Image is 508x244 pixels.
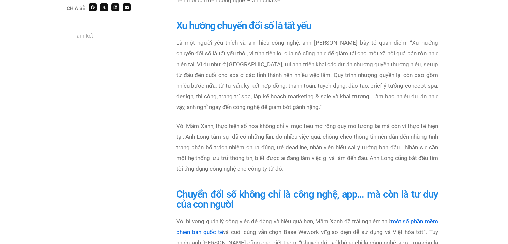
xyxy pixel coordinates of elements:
p: Với Mầm Xanh, thực hiện số hóa không chỉ vì mục tiêu mở rộng quy mô tương lai mà còn vì thực tế h... [176,121,438,174]
div: Share on email [123,3,131,11]
i: Xu hướng chuyển đổi số là tất yếu thôi, vì tính tiện lợi của nó cũng như để giảm tải cho một xã h... [176,39,438,110]
i: “giao diện dễ sử dụng và Việt hóa tốt” [325,229,426,235]
div: Share on facebook [89,3,97,11]
h1: Xu hướng chuyển đổi số là tất yếu [176,21,438,31]
div: Chia sẻ [67,6,85,11]
a: Tạm kết [73,32,93,40]
div: Share on x-twitter [100,3,108,11]
h1: Chuyển đổi số không chỉ là công nghệ, app… mà còn là tư duy của con người [176,189,438,209]
div: Share on linkedin [111,3,119,11]
p: Là một người yêu thích và am hiểu công nghệ, anh [PERSON_NAME] bày tỏ quan điểm: “ [176,37,438,112]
